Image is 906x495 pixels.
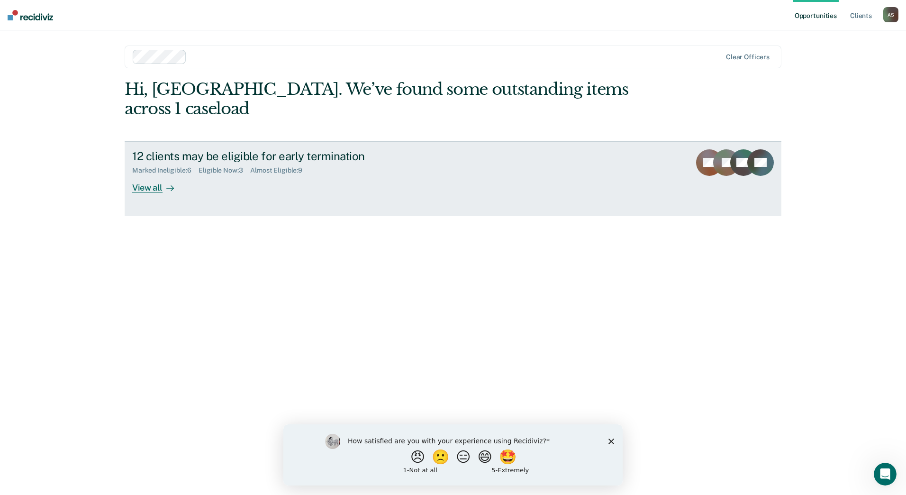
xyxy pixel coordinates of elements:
[726,53,770,61] div: Clear officers
[883,7,898,22] button: AS
[132,174,185,193] div: View all
[8,10,53,20] img: Recidiviz
[125,141,781,216] a: 12 clients may be eligible for early terminationMarked Ineligible:6Eligible Now:3Almost Eligible:...
[250,166,310,174] div: Almost Eligible : 9
[199,166,250,174] div: Eligible Now : 3
[125,80,650,119] div: Hi, [GEOGRAPHIC_DATA]. We’ve found some outstanding items across 1 caseload
[874,463,897,486] iframe: Intercom live chat
[132,166,199,174] div: Marked Ineligible : 6
[132,149,465,163] div: 12 clients may be eligible for early termination
[883,7,898,22] div: A S
[283,424,623,486] iframe: Survey by Kim from Recidiviz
